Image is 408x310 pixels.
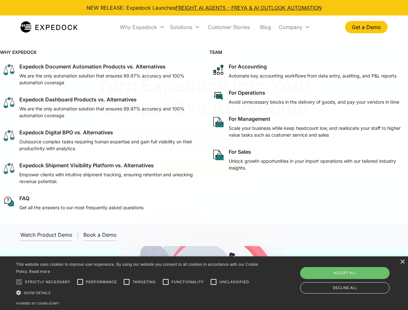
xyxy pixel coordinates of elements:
p: Automate key accounting workflows from data entry, auditing, and P&L reports [229,72,396,79]
div: Solutions [170,24,192,30]
a: Blog [255,16,276,38]
span: Targeting [132,279,156,285]
div: Expedock Dashboard Products vs. Alternatives [19,96,137,103]
span: Functionality [172,279,204,285]
img: Expedock Logo [20,21,78,34]
div: Company [276,16,313,38]
span: Show details [24,291,51,295]
a: Customer Stories [203,16,255,38]
p: Get all the answers to our most frequently asked questions [19,204,143,211]
span: Strictly necessary [25,279,70,285]
p: Unlock growth opportunities in your import operations with our tailored industry insights. [229,158,406,171]
div: Company [279,24,302,30]
div: Expedock Digital BPO vs. Alternatives [19,129,113,136]
p: Empower clients with intuitive shipment tracking, ensuring retention and unlocking revenue potent... [19,171,196,185]
a: Get a Demo [345,21,388,33]
div: For Management [229,116,270,122]
img: scale icon [3,96,16,109]
p: We are the only automation solution that ensures 99.97% accuracy and 100% automation coverage [19,72,196,86]
p: Outsource complex tasks requiring human expertise and gain full visibility on their productivity ... [19,138,196,152]
img: scale icon [3,129,16,142]
img: rectangular chat bubble icon [212,89,225,102]
p: We are the only automation solution that ensures 99.97% accuracy and 100% automation coverage [19,105,196,119]
img: paper and bag icon [212,116,225,129]
div: Watch Product Demo [20,232,72,238]
img: network like icon [212,63,225,76]
span: This website uses cookies to improve user experience. By using our website you consent to all coo... [16,262,258,274]
img: scale icon [3,63,16,76]
img: paper and bag icon [212,149,225,161]
a: Powered by cookie-script [16,302,59,305]
img: scale icon [3,162,16,175]
div: Expedock Shipment Visibility Platform vs. Alternatives [19,162,154,169]
a: FREIGHT AI AGENTS - FREYA & AI OUTLOOK AUTOMATION [175,5,322,11]
div: NEW RELEASE: Expedock Launches [87,4,322,12]
span: Unclassified [219,279,249,285]
div: Why Expedock [117,16,167,38]
div: Expedock Document Automation Products vs. Alternatives [19,63,166,70]
div: Solutions [167,16,203,38]
div: Show details [16,289,260,296]
p: Avoid unnecessary blocks in the delivery of goods, and pay your vendors in time [229,98,399,105]
div: For Accounting [229,63,267,70]
div: For Sales [229,149,251,155]
a: open lightbox [20,229,72,241]
a: Book a Demo [83,229,117,241]
div: For Operations [229,89,265,96]
div: Book a Demo [83,232,117,238]
p: Scale your business while keep headcount low, and reallocate your staff to higher value tasks suc... [229,125,406,138]
div: FAQ [19,195,29,201]
div: Why Expedock [120,24,157,30]
iframe: Chat Widget [300,240,408,310]
a: home [20,21,78,34]
a: Read more [29,269,50,274]
span: Performance [86,279,117,285]
img: regular chat bubble icon [3,195,16,208]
